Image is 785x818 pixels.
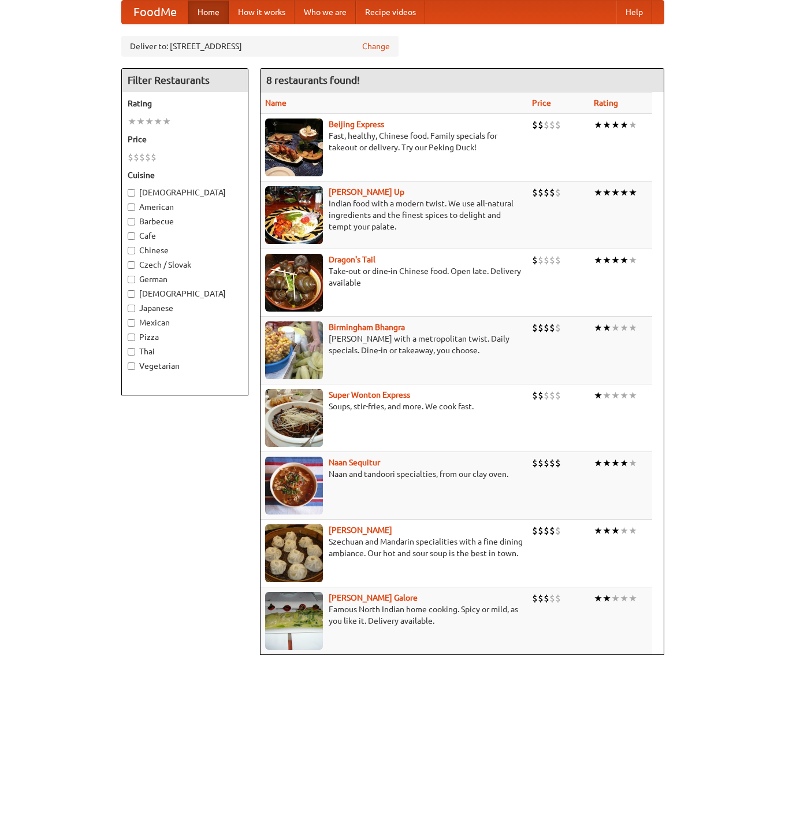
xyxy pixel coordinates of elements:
[628,592,637,605] li: ★
[145,151,151,164] li: $
[532,389,538,402] li: $
[628,254,637,267] li: ★
[128,203,135,211] input: American
[188,1,229,24] a: Home
[128,151,133,164] li: $
[265,401,523,412] p: Soups, stir-fries, and more. We cook fast.
[620,524,628,537] li: ★
[122,1,188,24] a: FoodMe
[628,119,637,131] li: ★
[538,592,544,605] li: $
[265,321,323,379] img: bhangra.jpg
[532,98,551,108] a: Price
[594,524,602,537] li: ★
[549,389,555,402] li: $
[611,592,620,605] li: ★
[265,468,523,480] p: Naan and tandoori specialties, from our clay oven.
[229,1,295,24] a: How it works
[128,261,135,269] input: Czech / Slovak
[532,457,538,469] li: $
[532,592,538,605] li: $
[329,120,384,129] b: Beijing Express
[532,321,538,334] li: $
[555,524,561,537] li: $
[329,525,392,535] b: [PERSON_NAME]
[128,288,242,299] label: [DEMOGRAPHIC_DATA]
[265,592,323,650] img: currygalore.jpg
[128,305,135,312] input: Japanese
[544,186,549,199] li: $
[265,186,323,244] img: curryup.jpg
[329,323,405,332] a: Birmingham Bhangra
[329,390,410,399] a: Super Wonton Express
[329,458,380,467] a: Naan Sequitur
[611,524,620,537] li: ★
[594,186,602,199] li: ★
[532,254,538,267] li: $
[128,331,242,343] label: Pizza
[266,75,360,86] ng-pluralize: 8 restaurants found!
[265,119,323,176] img: beijing.jpg
[549,321,555,334] li: $
[555,119,561,131] li: $
[555,254,561,267] li: $
[594,254,602,267] li: ★
[538,389,544,402] li: $
[549,524,555,537] li: $
[265,198,523,232] p: Indian food with a modern twist. We use all-natural ingredients and the finest spices to delight ...
[128,317,242,328] label: Mexican
[544,321,549,334] li: $
[532,186,538,199] li: $
[532,119,538,131] li: $
[151,151,157,164] li: $
[128,115,136,128] li: ★
[128,348,135,356] input: Thai
[265,604,523,627] p: Famous North Indian home cooking. Spicy or mild, as you like it. Delivery available.
[265,389,323,447] img: superwonton.jpg
[594,389,602,402] li: ★
[128,259,242,271] label: Czech / Slovak
[538,119,544,131] li: $
[538,254,544,267] li: $
[628,186,637,199] li: ★
[594,98,618,108] a: Rating
[549,186,555,199] li: $
[611,119,620,131] li: ★
[538,457,544,469] li: $
[594,592,602,605] li: ★
[128,216,242,227] label: Barbecue
[555,592,561,605] li: $
[544,119,549,131] li: $
[136,115,145,128] li: ★
[611,254,620,267] li: ★
[594,119,602,131] li: ★
[128,187,242,198] label: [DEMOGRAPHIC_DATA]
[128,218,135,225] input: Barbecue
[594,321,602,334] li: ★
[128,319,135,327] input: Mexican
[555,389,561,402] li: $
[265,98,287,108] a: Name
[620,186,628,199] li: ★
[329,255,375,264] a: Dragon's Tail
[329,593,418,602] a: [PERSON_NAME] Galore
[538,524,544,537] li: $
[128,360,242,372] label: Vegetarian
[602,186,611,199] li: ★
[265,265,523,288] p: Take-out or dine-in Chinese food. Open late. Delivery available
[128,273,242,285] label: German
[602,457,611,469] li: ★
[620,592,628,605] li: ★
[611,389,620,402] li: ★
[620,119,628,131] li: ★
[602,524,611,537] li: ★
[602,389,611,402] li: ★
[128,276,135,283] input: German
[544,457,549,469] li: $
[295,1,356,24] a: Who we are
[121,36,399,57] div: Deliver to: [STREET_ADDRESS]
[549,592,555,605] li: $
